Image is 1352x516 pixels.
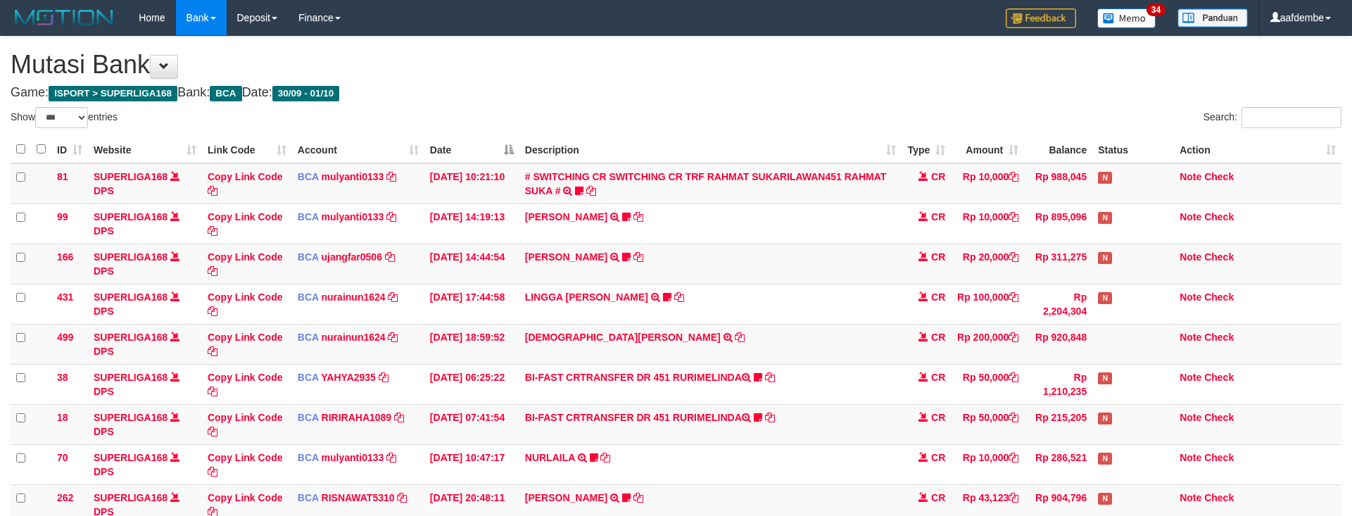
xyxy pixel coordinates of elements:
a: LINGGA [PERSON_NAME] [525,291,648,303]
td: DPS [88,244,202,284]
a: [PERSON_NAME] [525,251,607,263]
th: Link Code: activate to sort column ascending [202,136,292,163]
th: Type: activate to sort column ascending [902,136,951,163]
a: SUPERLIGA168 [94,412,168,423]
a: Check [1204,291,1234,303]
a: RIRIRAHA1089 [322,412,392,423]
td: Rp 920,848 [1024,324,1092,364]
a: [PERSON_NAME] [525,211,607,222]
a: Copy Link Code [208,171,283,196]
span: 499 [57,332,73,343]
a: Copy Link Code [208,251,283,277]
span: 34 [1146,4,1165,16]
a: Copy Link Code [208,412,283,437]
td: Rp 50,000 [951,404,1024,444]
a: Note [1180,251,1201,263]
td: DPS [88,324,202,364]
a: Note [1180,372,1201,383]
span: 431 [57,291,73,303]
a: Copy nurainun1624 to clipboard [388,332,398,343]
a: Copy Rp 43,123 to clipboard [1009,492,1018,503]
span: CR [931,251,945,263]
span: Has Note [1098,372,1112,384]
a: YAHYA2935 [321,372,376,383]
td: [DATE] 14:19:13 [424,203,519,244]
a: Copy MUHAMMAD NUR to clipboard [735,332,745,343]
a: SUPERLIGA168 [94,492,168,503]
a: Check [1204,211,1234,222]
label: Show entries [11,107,118,128]
td: Rp 10,000 [951,444,1024,484]
a: Copy YOSI EFENDI to clipboard [633,492,643,503]
a: Copy Rp 20,000 to clipboard [1009,251,1018,263]
a: nurainun1624 [322,332,386,343]
span: BCA [298,332,319,343]
input: Search: [1242,107,1341,128]
span: 30/09 - 01/10 [272,86,340,101]
a: ujangfar0506 [322,251,382,263]
span: BCA [298,452,319,463]
th: Status [1092,136,1174,163]
a: Copy Rp 50,000 to clipboard [1009,412,1018,423]
td: Rp 200,000 [951,324,1024,364]
a: SUPERLIGA168 [94,291,168,303]
td: Rp 50,000 [951,364,1024,404]
td: Rp 286,521 [1024,444,1092,484]
span: ISPORT > SUPERLIGA168 [49,86,177,101]
a: Copy BI-FAST CRTRANSFER DR 451 RURIMELINDA to clipboard [765,412,775,423]
span: BCA [298,372,319,383]
th: Description: activate to sort column ascending [519,136,902,163]
span: Has Note [1098,493,1112,505]
th: ID: activate to sort column ascending [51,136,88,163]
a: Check [1204,412,1234,423]
th: Website: activate to sort column ascending [88,136,202,163]
td: Rp 2,204,304 [1024,284,1092,324]
td: DPS [88,364,202,404]
th: Amount: activate to sort column ascending [951,136,1024,163]
td: [DATE] 07:41:54 [424,404,519,444]
a: Copy Rp 10,000 to clipboard [1009,452,1018,463]
a: Copy RISNAWAT5310 to clipboard [397,492,407,503]
a: Note [1180,211,1201,222]
span: 262 [57,492,73,503]
a: Note [1180,332,1201,343]
a: Copy Link Code [208,372,283,397]
span: BCA [210,86,241,101]
span: Has Note [1098,172,1112,184]
a: [DEMOGRAPHIC_DATA][PERSON_NAME] [525,332,721,343]
span: Has Note [1098,252,1112,264]
img: Feedback.jpg [1006,8,1076,28]
td: DPS [88,444,202,484]
span: 70 [57,452,68,463]
td: DPS [88,163,202,204]
a: Copy LINGGA ADITYA PRAT to clipboard [674,291,684,303]
a: Copy RIRIRAHA1089 to clipboard [394,412,404,423]
td: Rp 311,275 [1024,244,1092,284]
span: CR [931,492,945,503]
span: 99 [57,211,68,222]
select: Showentries [35,107,88,128]
a: Copy NURLAILA to clipboard [600,452,610,463]
a: Copy Link Code [208,291,283,317]
th: Action: activate to sort column ascending [1174,136,1341,163]
a: [PERSON_NAME] [525,492,607,503]
a: mulyanti0133 [322,171,384,182]
th: Account: activate to sort column ascending [292,136,424,163]
td: [DATE] 14:44:54 [424,244,519,284]
a: Check [1204,171,1234,182]
a: NURLAILA [525,452,575,463]
td: Rp 215,205 [1024,404,1092,444]
a: Copy Rp 50,000 to clipboard [1009,372,1018,383]
span: BCA [298,492,319,503]
a: Copy Rp 10,000 to clipboard [1009,171,1018,182]
a: mulyanti0133 [322,452,384,463]
th: Balance [1024,136,1092,163]
td: [DATE] 17:44:58 [424,284,519,324]
a: nurainun1624 [322,291,386,303]
span: CR [931,372,945,383]
a: Copy Link Code [208,332,283,357]
a: Note [1180,171,1201,182]
td: Rp 20,000 [951,244,1024,284]
a: Copy ujangfar0506 to clipboard [385,251,395,263]
a: SUPERLIGA168 [94,251,168,263]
